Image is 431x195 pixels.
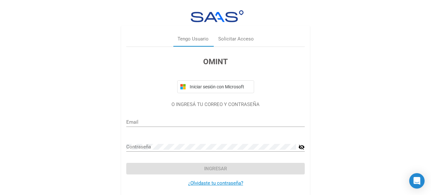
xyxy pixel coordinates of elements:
[177,80,254,93] button: Iniciar sesión con Microsoft
[126,56,305,67] h3: OMINT
[218,35,254,43] div: Solicitar Acceso
[298,143,305,151] mat-icon: visibility_off
[178,35,209,43] div: Tengo Usuario
[188,84,251,89] span: Iniciar sesión con Microsoft
[126,163,305,174] button: Ingresar
[409,173,425,189] div: Open Intercom Messenger
[188,180,243,186] a: ¿Olvidaste tu contraseña?
[204,166,227,172] span: Ingresar
[126,101,305,108] p: O INGRESÁ TU CORREO Y CONTRASEÑA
